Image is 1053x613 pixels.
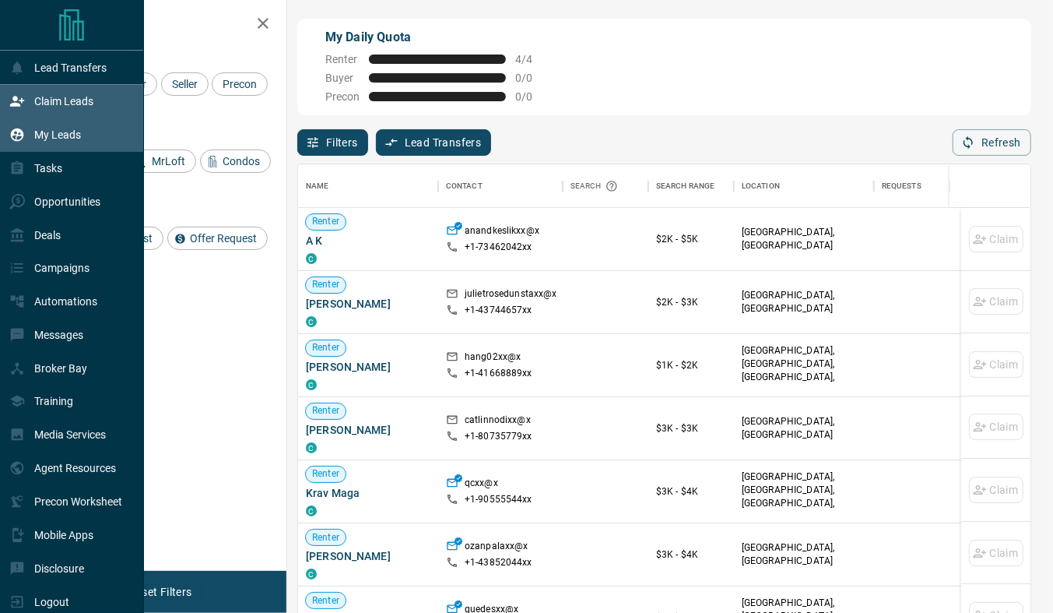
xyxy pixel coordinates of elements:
[129,150,196,173] div: MrLoft
[446,164,483,208] div: Contact
[742,415,866,442] p: [GEOGRAPHIC_DATA], [GEOGRAPHIC_DATA]
[465,430,532,443] p: +1- 80735779xx
[376,129,492,156] button: Lead Transfers
[306,569,317,580] div: condos.ca
[217,155,265,167] span: Condos
[656,421,726,435] p: $3K - $3K
[306,359,430,375] span: [PERSON_NAME]
[306,531,346,544] span: Renter
[656,484,726,499] p: $3K - $4K
[200,150,271,173] div: Condos
[306,485,430,501] span: Krav Maga
[306,278,346,291] span: Renter
[306,442,317,453] div: condos.ca
[298,164,438,208] div: Name
[742,470,866,524] p: [GEOGRAPHIC_DATA], [GEOGRAPHIC_DATA], [GEOGRAPHIC_DATA], [GEOGRAPHIC_DATA]
[306,233,430,248] span: A K
[742,226,866,252] p: [GEOGRAPHIC_DATA], [GEOGRAPHIC_DATA]
[465,367,532,380] p: +1- 41668889xx
[306,296,430,312] span: [PERSON_NAME]
[306,164,329,208] div: Name
[167,78,203,90] span: Seller
[118,579,202,605] button: Reset Filters
[656,295,726,309] p: $2K - $3K
[742,344,866,411] p: [GEOGRAPHIC_DATA], [GEOGRAPHIC_DATA], [GEOGRAPHIC_DATA], [GEOGRAPHIC_DATA] | [GEOGRAPHIC_DATA]
[50,16,271,34] h2: Filters
[306,506,317,516] div: condos.ca
[465,414,531,430] p: catlinnodixx@x
[306,404,346,417] span: Renter
[161,72,209,96] div: Seller
[184,232,262,245] span: Offer Request
[325,90,360,103] span: Precon
[570,164,622,208] div: Search
[656,232,726,246] p: $2K - $5K
[306,422,430,438] span: [PERSON_NAME]
[167,227,268,250] div: Offer Request
[656,164,715,208] div: Search Range
[306,341,346,354] span: Renter
[465,241,532,254] p: +1- 73462042xx
[953,129,1031,156] button: Refresh
[325,28,549,47] p: My Daily Quota
[742,541,866,568] p: [GEOGRAPHIC_DATA], [GEOGRAPHIC_DATA]
[306,215,346,228] span: Renter
[212,72,268,96] div: Precon
[465,540,528,556] p: ozanpalaxx@x
[656,548,726,562] p: $3K - $4K
[465,224,539,241] p: anandkeslikxx@x
[742,164,780,208] div: Location
[882,164,921,208] div: Requests
[515,53,549,65] span: 4 / 4
[465,556,532,569] p: +1- 43852044xx
[465,351,521,367] p: hang02xx@x
[734,164,874,208] div: Location
[465,287,557,304] p: julietrosedunstaxx@x
[465,304,532,317] p: +1- 43744657xx
[742,289,866,315] p: [GEOGRAPHIC_DATA], [GEOGRAPHIC_DATA]
[515,72,549,84] span: 0 / 0
[146,155,191,167] span: MrLoft
[874,164,1014,208] div: Requests
[656,358,726,372] p: $1K - $2K
[325,72,360,84] span: Buyer
[325,53,360,65] span: Renter
[217,78,262,90] span: Precon
[306,548,430,564] span: [PERSON_NAME]
[438,164,563,208] div: Contact
[515,90,549,103] span: 0 / 0
[465,477,498,493] p: qcxx@x
[648,164,734,208] div: Search Range
[306,594,346,608] span: Renter
[306,316,317,327] div: condos.ca
[306,379,317,390] div: condos.ca
[297,129,368,156] button: Filters
[306,467,346,481] span: Renter
[306,253,317,264] div: condos.ca
[465,493,532,506] p: +1- 90555544xx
